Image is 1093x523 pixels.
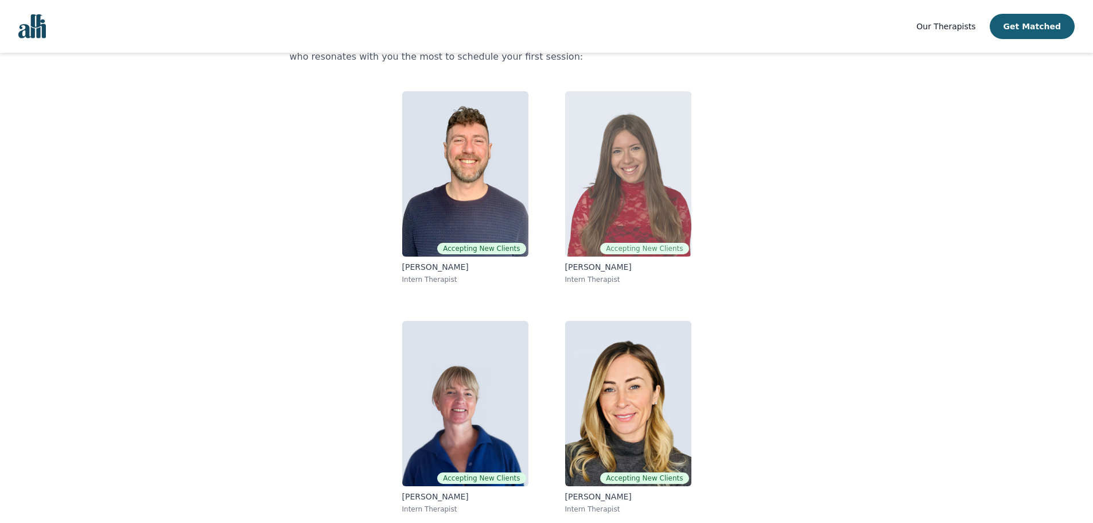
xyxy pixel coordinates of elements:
[402,491,528,502] p: [PERSON_NAME]
[916,20,975,33] a: Our Therapists
[556,312,701,523] a: Keri GraingerAccepting New Clients[PERSON_NAME]Intern Therapist
[556,82,701,293] a: Alisha LevineAccepting New Clients[PERSON_NAME]Intern Therapist
[990,14,1075,39] button: Get Matched
[565,275,691,284] p: Intern Therapist
[565,261,691,273] p: [PERSON_NAME]
[402,505,528,514] p: Intern Therapist
[565,491,691,502] p: [PERSON_NAME]
[402,275,528,284] p: Intern Therapist
[393,312,538,523] a: Heather BarkerAccepting New Clients[PERSON_NAME]Intern Therapist
[18,14,46,38] img: alli logo
[565,505,691,514] p: Intern Therapist
[393,82,538,293] a: Ryan DavisAccepting New Clients[PERSON_NAME]Intern Therapist
[565,321,691,486] img: Keri Grainger
[402,321,528,486] img: Heather Barker
[600,243,689,254] span: Accepting New Clients
[402,91,528,257] img: Ryan Davis
[916,22,975,31] span: Our Therapists
[600,472,689,484] span: Accepting New Clients
[565,91,691,257] img: Alisha Levine
[437,472,526,484] span: Accepting New Clients
[402,261,528,273] p: [PERSON_NAME]
[437,243,526,254] span: Accepting New Clients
